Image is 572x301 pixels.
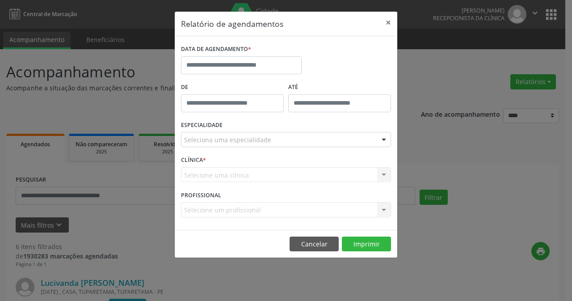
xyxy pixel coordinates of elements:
h5: Relatório de agendamentos [181,18,283,30]
label: ATÉ [288,81,391,94]
label: DATA DE AGENDAMENTO [181,42,251,56]
span: Seleciona uma especialidade [184,135,271,144]
button: Close [379,12,397,34]
button: Cancelar [290,237,339,252]
label: PROFISSIONAL [181,188,221,202]
button: Imprimir [342,237,391,252]
label: ESPECIALIDADE [181,119,223,132]
label: De [181,81,284,94]
label: CLÍNICA [181,153,206,167]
